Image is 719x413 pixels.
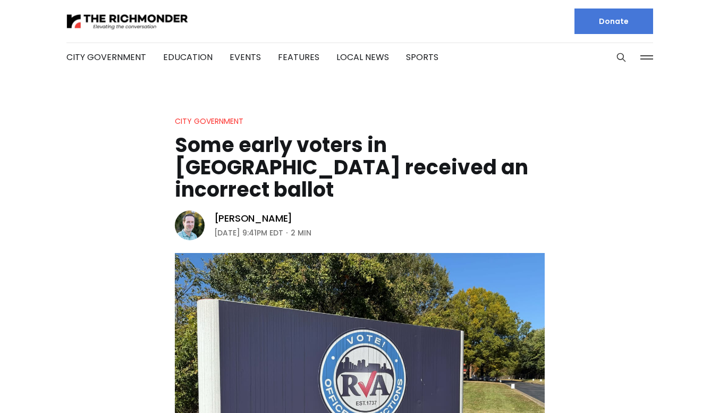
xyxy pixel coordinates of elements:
a: Education [163,51,213,63]
span: 2 min [291,226,311,239]
a: Local News [336,51,389,63]
a: City Government [175,116,243,127]
a: Donate [574,9,653,34]
a: [PERSON_NAME] [214,212,293,225]
a: Features [278,51,319,63]
a: Sports [406,51,438,63]
h1: Some early voters in [GEOGRAPHIC_DATA] received an incorrect ballot [175,134,545,201]
img: Michael Phillips [175,210,205,240]
a: City Government [66,51,146,63]
time: [DATE] 9:41PM EDT [214,226,283,239]
button: Search this site [613,49,629,65]
img: The Richmonder [66,12,189,31]
a: Events [230,51,261,63]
